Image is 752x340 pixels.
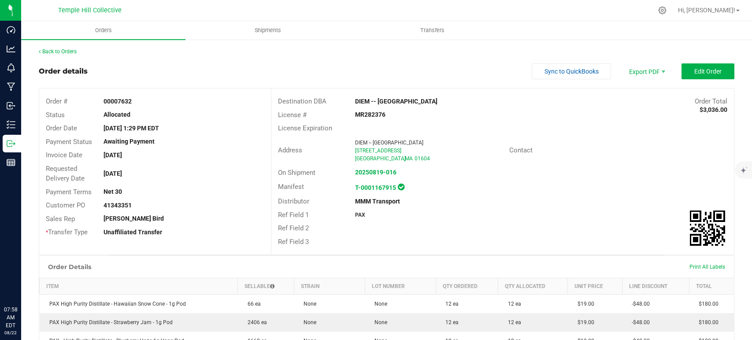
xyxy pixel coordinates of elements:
[7,26,15,34] inline-svg: Dashboard
[243,301,261,307] span: 66 ea
[398,182,404,192] span: In Sync
[370,301,387,307] span: None
[46,188,92,196] span: Payment Terms
[46,165,85,183] span: Requested Delivery Date
[355,184,396,191] a: T-0001167915
[700,106,727,113] strong: $3,036.00
[278,238,309,246] span: Ref Field 3
[21,21,185,40] a: Orders
[46,151,82,159] span: Invoice Date
[355,148,401,154] span: [STREET_ADDRESS]
[83,26,124,34] span: Orders
[694,319,719,325] span: $180.00
[39,66,88,77] div: Order details
[185,21,350,40] a: Shipments
[299,319,316,325] span: None
[278,111,307,119] span: License #
[104,152,122,159] strong: [DATE]
[46,228,88,236] span: Transfer Type
[4,306,17,329] p: 07:58 AM EDT
[4,329,17,336] p: 08/22
[104,229,162,236] strong: Unaffiliated Transfer
[9,270,35,296] iframe: Resource center
[104,125,159,132] strong: [DATE] 1:29 PM EDT
[104,202,132,209] strong: 41343351
[498,278,568,295] th: Qty Allocated
[7,158,15,167] inline-svg: Reports
[46,201,85,209] span: Customer PO
[355,169,396,176] strong: 20250819-016
[278,169,315,177] span: On Shipment
[104,170,122,177] strong: [DATE]
[355,111,385,118] strong: MR282376
[45,319,173,325] span: PAX High Purity Distillate - Strawberry Jam - 1g Pod
[441,319,459,325] span: 12 ea
[7,139,15,148] inline-svg: Outbound
[370,319,387,325] span: None
[404,155,405,162] span: ,
[689,278,734,295] th: Total
[104,111,130,118] strong: Allocated
[278,224,309,232] span: Ref Field 2
[46,124,77,132] span: Order Date
[7,63,15,72] inline-svg: Monitoring
[678,7,735,14] span: Hi, [PERSON_NAME]!
[408,26,456,34] span: Transfers
[573,301,594,307] span: $19.00
[7,101,15,110] inline-svg: Inbound
[355,212,365,218] strong: PAX
[509,146,533,154] span: Contact
[299,301,316,307] span: None
[278,97,326,105] span: Destination DBA
[46,111,65,119] span: Status
[45,301,186,307] span: PAX High Purity Distillate - Hawaiian Snow Cone - 1g Pod
[627,319,650,325] span: -$48.00
[58,7,122,14] span: Temple Hill Collective
[26,268,37,279] iframe: Resource center unread badge
[278,197,309,205] span: Distributor
[104,138,155,145] strong: Awaiting Payment
[690,211,725,246] img: Scan me!
[436,278,498,295] th: Qty Ordered
[48,263,91,270] h1: Order Details
[355,98,437,105] strong: DIEM -- [GEOGRAPHIC_DATA]
[694,301,719,307] span: $180.00
[46,97,67,105] span: Order #
[415,155,430,162] span: 01604
[627,301,650,307] span: -$48.00
[104,98,132,105] strong: 00007632
[278,124,332,132] span: License Expiration
[46,215,75,223] span: Sales Rep
[568,278,622,295] th: Unit Price
[7,44,15,53] inline-svg: Analytics
[104,188,122,195] strong: Net 30
[104,215,164,222] strong: [PERSON_NAME] Bird
[7,82,15,91] inline-svg: Manufacturing
[532,63,611,79] button: Sync to QuickBooks
[682,63,734,79] button: Edit Order
[278,211,309,219] span: Ref Field 1
[689,264,725,270] span: Print All Labels
[694,68,722,75] span: Edit Order
[40,278,238,295] th: Item
[350,21,515,40] a: Transfers
[622,278,689,295] th: Line Discount
[620,63,673,79] li: Export PDF
[238,278,294,295] th: Sellable
[243,26,293,34] span: Shipments
[695,97,727,105] span: Order Total
[504,301,521,307] span: 12 ea
[243,319,267,325] span: 2406 ea
[355,155,406,162] span: [GEOGRAPHIC_DATA]
[7,120,15,129] inline-svg: Inventory
[355,140,423,146] span: DIEM -- [GEOGRAPHIC_DATA]
[278,146,302,154] span: Address
[46,138,92,146] span: Payment Status
[294,278,365,295] th: Strain
[405,155,413,162] span: MA
[278,183,304,191] span: Manifest
[545,68,599,75] span: Sync to QuickBooks
[573,319,594,325] span: $19.00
